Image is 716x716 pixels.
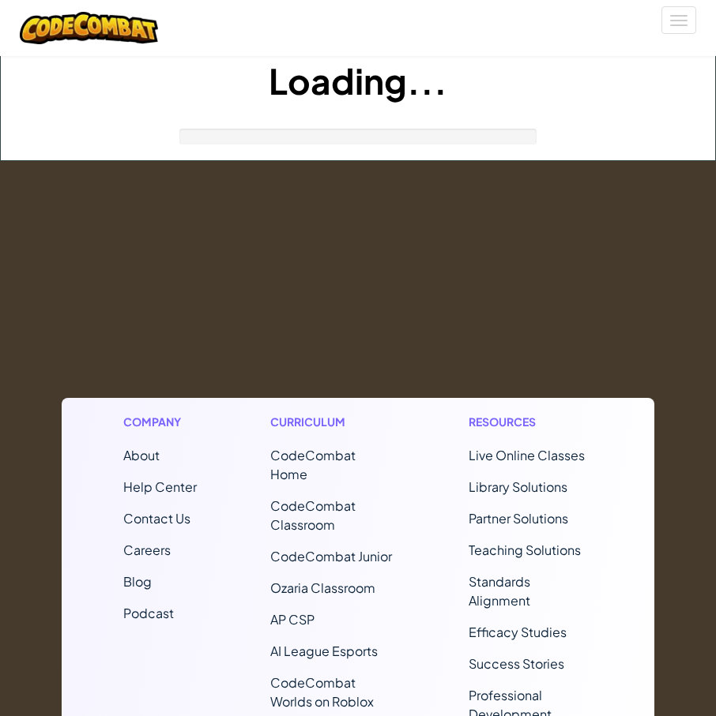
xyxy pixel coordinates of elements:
a: AI League Esports [270,643,378,659]
a: AP CSP [270,611,315,628]
a: CodeCombat Classroom [270,497,356,533]
a: Success Stories [469,655,564,672]
a: CodeCombat Junior [270,548,392,564]
a: About [123,447,160,463]
img: CodeCombat logo [20,12,158,44]
h1: Loading... [1,56,715,105]
a: Ozaria Classroom [270,579,375,596]
span: Contact Us [123,510,190,527]
a: Standards Alignment [469,573,530,609]
a: Teaching Solutions [469,542,581,558]
a: Efficacy Studies [469,624,567,640]
span: CodeCombat Home [270,447,356,482]
a: CodeCombat Worlds on Roblox [270,674,374,710]
a: Help Center [123,478,197,495]
a: Careers [123,542,171,558]
a: Blog [123,573,152,590]
a: Partner Solutions [469,510,568,527]
a: Live Online Classes [469,447,585,463]
a: Library Solutions [469,478,567,495]
h1: Curriculum [270,414,395,430]
h1: Resources [469,414,594,430]
h1: Company [123,414,197,430]
a: Podcast [123,605,174,621]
